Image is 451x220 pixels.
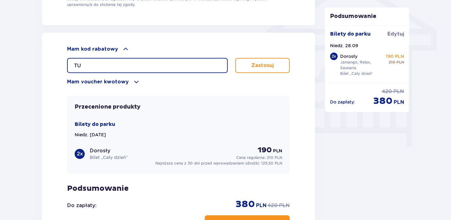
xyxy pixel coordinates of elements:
p: Mam voucher kwotowy [67,78,129,85]
span: 129,50 PLN [261,161,282,166]
p: PLN [279,202,290,209]
p: Bilety do parku [75,121,115,128]
p: Do zapłaty : [67,202,96,209]
p: Bilet „Cały dzień” [340,71,373,76]
a: Edytuj [387,31,404,37]
p: Podsumowanie [325,13,409,20]
p: Dorosły [90,147,110,154]
p: 380 [236,198,255,210]
p: Zastosuj [251,62,274,69]
div: 2 x [330,53,338,60]
p: Do zapłaty : [330,99,355,105]
div: 2 x [75,149,85,159]
p: 420 [382,88,392,95]
p: 190 [258,145,272,155]
p: Cena regularna: [236,155,282,161]
p: Bilet „Cały dzień” [90,154,128,161]
p: 210 [389,59,395,65]
p: 420 [267,202,278,209]
p: Bilety do parku [330,31,371,37]
p: Dorosły [340,53,357,59]
p: 190 PLN [386,53,404,59]
p: PLN [394,99,404,106]
span: 210 PLN [267,155,282,160]
button: Zastosuj [235,58,290,73]
p: 380 [373,95,392,107]
input: Kod rabatowy [67,58,228,73]
p: Niedz. [DATE] [75,132,106,138]
p: Mam kod rabatowy [67,46,118,53]
p: Jamango, Relax, Saunaria [340,59,384,71]
p: Niedz. 28.09 [330,42,358,49]
p: PLN [397,59,404,65]
p: PLN [273,148,282,154]
p: PLN [256,202,266,209]
p: Przecenione produkty [75,103,140,111]
p: Podsumowanie [67,184,290,193]
p: PLN [393,88,404,95]
p: Najniższa cena z 30 dni przed wprowadzeniem obniżki: [155,161,282,166]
